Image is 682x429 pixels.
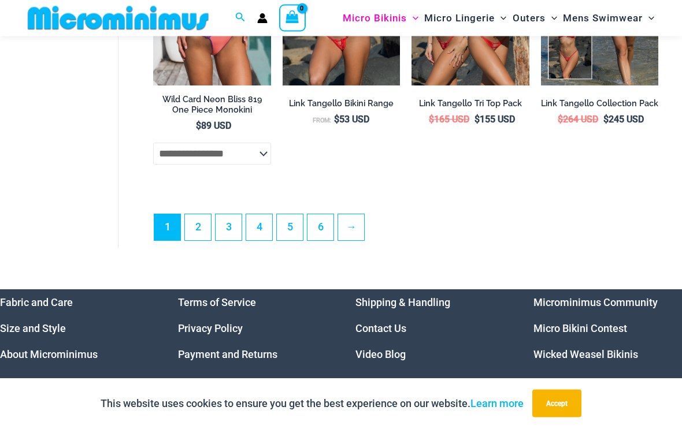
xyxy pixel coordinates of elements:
span: Page 1 [154,215,180,241]
img: MM SHOP LOGO FLAT [23,5,213,31]
bdi: 165 USD [429,114,469,125]
a: Page 3 [216,215,242,241]
a: Page 4 [246,215,272,241]
a: Link Tangello Tri Top Pack [412,99,529,114]
a: Learn more [470,397,524,409]
a: Shipping & Handling [355,297,450,309]
a: Micro BikinisMenu ToggleMenu Toggle [340,3,421,33]
span: Menu Toggle [407,3,418,33]
span: $ [558,114,563,125]
a: Payment and Returns [178,349,277,361]
a: Video Blog [355,349,406,361]
a: Privacy Policy [178,323,243,335]
a: View Shopping Cart, empty [279,5,306,31]
span: Menu Toggle [495,3,506,33]
span: $ [603,114,609,125]
nav: Product Pagination [153,214,658,248]
span: Micro Bikinis [343,3,407,33]
span: Mens Swimwear [563,3,643,33]
span: $ [334,114,339,125]
a: Micro LingerieMenu ToggleMenu Toggle [421,3,509,33]
a: Contact Us [355,323,406,335]
a: Search icon link [235,11,246,25]
span: Menu Toggle [643,3,654,33]
a: Page 2 [185,215,211,241]
span: Menu Toggle [546,3,557,33]
bdi: 89 USD [196,121,231,132]
a: Micro Bikini Contest [533,323,627,335]
nav: Menu [355,290,505,368]
bdi: 264 USD [558,114,598,125]
span: From: [313,117,331,125]
bdi: 245 USD [603,114,644,125]
nav: Menu [178,290,327,368]
span: $ [196,121,201,132]
a: Link Tangello Bikini Range [283,99,401,114]
aside: Footer Widget 3 [355,290,505,368]
span: Outers [513,3,546,33]
nav: Site Navigation [338,2,659,35]
span: Micro Lingerie [424,3,495,33]
h2: Link Tangello Bikini Range [283,99,401,110]
a: Link Tangello Collection Pack [541,99,659,114]
a: → [338,215,364,241]
h2: Link Tangello Collection Pack [541,99,659,110]
a: Wicked Weasel Bikinis [533,349,638,361]
a: Page 6 [307,215,333,241]
a: Page 5 [277,215,303,241]
span: $ [429,114,434,125]
a: OutersMenu ToggleMenu Toggle [510,3,560,33]
h2: Wild Card Neon Bliss 819 One Piece Monokini [153,95,271,116]
h2: Link Tangello Tri Top Pack [412,99,529,110]
a: Mens SwimwearMenu ToggleMenu Toggle [560,3,657,33]
button: Accept [532,390,581,417]
bdi: 53 USD [334,114,369,125]
aside: Footer Widget 2 [178,290,327,368]
bdi: 155 USD [475,114,515,125]
a: Account icon link [257,13,268,24]
a: Microminimus Community [533,297,658,309]
span: $ [475,114,480,125]
a: Terms of Service [178,297,256,309]
p: This website uses cookies to ensure you get the best experience on our website. [101,395,524,412]
a: Wild Card Neon Bliss 819 One Piece Monokini [153,95,271,121]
